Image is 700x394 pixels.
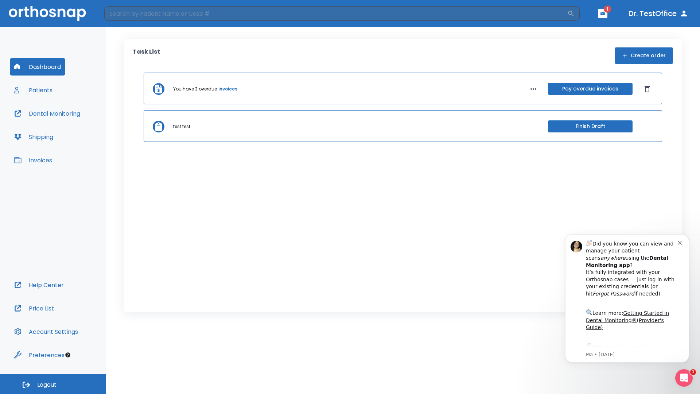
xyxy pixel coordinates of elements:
[10,128,58,146] button: Shipping
[548,120,633,132] button: Finish Draft
[10,346,69,364] button: Preferences
[133,47,160,64] p: Task List
[37,381,57,389] span: Logout
[10,323,82,340] button: Account Settings
[173,123,190,130] p: test test
[554,223,700,374] iframe: Intercom notifications message
[615,47,673,64] button: Create order
[10,300,58,317] button: Price List
[604,5,611,13] span: 1
[10,276,68,294] button: Help Center
[675,369,693,387] iframe: Intercom live chat
[10,58,65,76] button: Dashboard
[9,6,86,21] img: Orthosnap
[124,16,129,22] button: Dismiss notification
[690,369,696,375] span: 1
[10,151,57,169] button: Invoices
[32,128,124,135] p: Message from Ma, sent 2w ago
[10,81,57,99] button: Patients
[10,105,85,122] button: Dental Monitoring
[626,7,691,20] button: Dr. TestOffice
[32,119,124,156] div: Download the app: | ​ Let us know if you need help getting started!
[65,352,71,358] div: Tooltip anchor
[641,83,653,95] button: Dismiss
[104,6,567,21] input: Search by Patient Name or Case #
[218,86,237,92] a: invoices
[548,83,633,95] button: Pay overdue invoices
[173,86,217,92] p: You have 3 overdue
[32,121,97,134] a: App Store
